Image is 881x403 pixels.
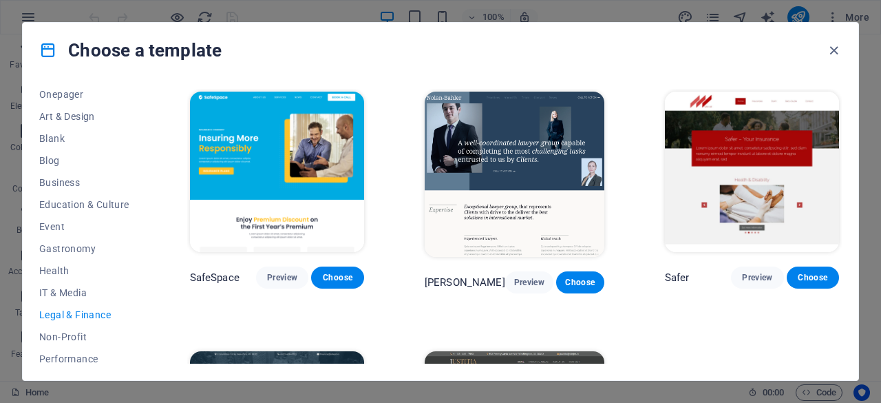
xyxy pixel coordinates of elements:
a: About [6,18,33,30]
span: Health [39,265,129,276]
span: Non-Profit [39,331,129,342]
a: Learn More [6,189,58,201]
button: Choose [556,271,604,293]
span: IT & Media [39,287,129,298]
button: Education & Culture [39,194,129,216]
span: Preview [267,272,297,283]
button: Choose [311,267,363,289]
div: STREAM LINE [6,6,820,18]
h4: Choose a template [39,39,222,61]
button: Performance [39,348,129,370]
button: Non-Profit [39,326,129,348]
button: Gastronomy [39,238,129,260]
p: Asset finance & SME funding tailored to your business. [6,76,820,89]
span: Education & Culture [39,199,129,210]
div: 💼 [6,112,820,125]
span: Preview [742,272,772,283]
button: Preview [505,271,553,293]
button: Preview [256,267,308,289]
span: Choose [567,277,593,288]
img: SafeSpace [190,92,364,252]
h3: SME Business Funding [6,228,820,243]
a: Apply [112,18,140,30]
button: Preview [731,267,783,289]
p: Fast working capital solutions with minimal paperwork. [6,256,820,269]
p: Competitive rates and flexible terms for equipment upgrades. [6,166,820,178]
span: Art & Design [39,111,129,122]
span: Event [39,221,129,232]
button: Event [39,216,129,238]
p: Safer [665,271,690,285]
h3: Asset Finance [6,138,820,154]
h1: Finance Simplified for Growth [6,44,820,63]
p: Customized packages to match your cash flow cycles. [6,346,820,358]
span: Legal & Finance [39,309,129,320]
a: Learn More [6,280,58,291]
span: Preview [516,277,542,288]
span: Onepager [39,89,129,100]
img: Safer [665,92,839,252]
button: Business [39,172,129,194]
span: Gastronomy [39,243,129,254]
button: Blank [39,127,129,149]
a: Contact [76,18,110,30]
button: Choose [787,267,839,289]
p: SafeSpace [190,271,240,285]
div: ⚙️ [6,292,820,305]
span: Choose [322,272,352,283]
a: Get a Quote [6,100,59,112]
p: [PERSON_NAME] [425,276,505,289]
button: Art & Design [39,105,129,127]
img: Nolan-Bahler [425,92,604,257]
span: Choose [798,272,828,283]
button: Onepager [39,83,129,105]
span: Blog [39,155,129,166]
a: Services [36,18,73,30]
h3: Tailored Solutions [6,318,820,333]
span: Business [39,177,129,188]
span: Blank [39,133,129,144]
div: 📊 [6,202,820,215]
span: ► [50,6,61,17]
button: IT & Media [39,282,129,304]
button: Blog [39,149,129,172]
span: Performance [39,353,129,364]
button: Legal & Finance [39,304,129,326]
button: Health [39,260,129,282]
